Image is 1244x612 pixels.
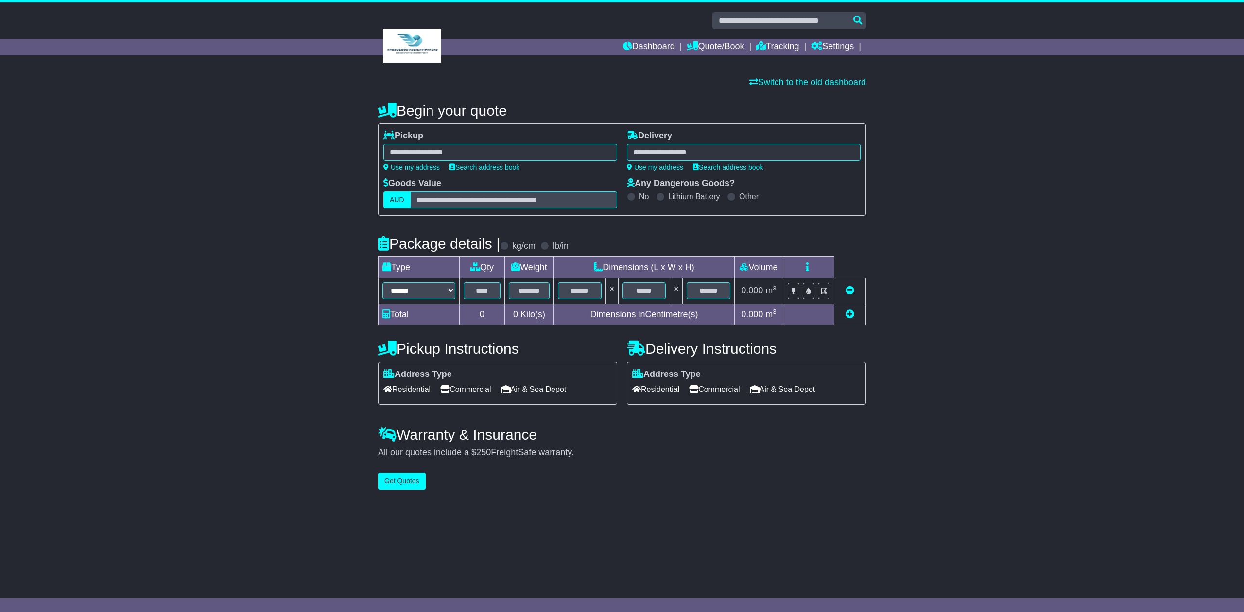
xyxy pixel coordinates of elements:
td: Weight [505,257,554,278]
div: All our quotes include a $ FreightSafe warranty. [378,447,866,458]
span: 250 [476,447,491,457]
a: Search address book [449,163,519,171]
a: Tracking [756,39,799,55]
a: Quote/Book [687,39,744,55]
a: Dashboard [623,39,675,55]
td: x [605,278,618,304]
span: Commercial [440,382,491,397]
span: 0.000 [741,286,763,295]
span: 0.000 [741,309,763,319]
label: Other [739,192,759,201]
label: AUD [383,191,411,208]
a: Add new item [846,309,854,319]
span: Commercial [689,382,740,397]
label: kg/cm [512,241,536,252]
span: Residential [383,382,431,397]
td: Dimensions (L x W x H) [553,257,734,278]
a: Remove this item [846,286,854,295]
label: lb/in [553,241,569,252]
label: Goods Value [383,178,441,189]
label: Delivery [627,131,672,141]
span: Air & Sea Depot [501,382,567,397]
span: m [765,286,777,295]
label: Address Type [383,369,452,380]
label: No [639,192,649,201]
a: Use my address [383,163,440,171]
span: m [765,309,777,319]
td: 0 [460,304,505,325]
label: Any Dangerous Goods? [627,178,735,189]
td: Volume [734,257,783,278]
td: Qty [460,257,505,278]
h4: Delivery Instructions [627,340,866,357]
sup: 3 [773,308,777,315]
td: Dimensions in Centimetre(s) [553,304,734,325]
label: Pickup [383,131,423,141]
span: Residential [632,382,679,397]
a: Use my address [627,163,683,171]
button: Get Quotes [378,473,426,490]
a: Switch to the old dashboard [749,77,866,87]
td: Kilo(s) [505,304,554,325]
td: Total [379,304,460,325]
label: Lithium Battery [668,192,720,201]
td: x [670,278,683,304]
span: Air & Sea Depot [750,382,815,397]
td: Type [379,257,460,278]
h4: Begin your quote [378,102,866,119]
h4: Package details | [378,236,500,252]
h4: Pickup Instructions [378,340,617,357]
a: Search address book [693,163,763,171]
a: Settings [811,39,854,55]
sup: 3 [773,285,777,292]
label: Address Type [632,369,701,380]
span: 0 [513,309,518,319]
h4: Warranty & Insurance [378,426,866,442]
